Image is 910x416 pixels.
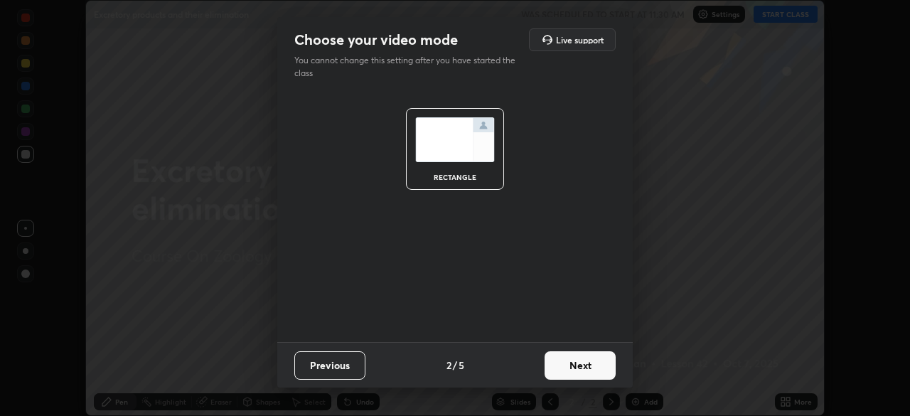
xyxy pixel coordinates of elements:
[545,351,616,380] button: Next
[459,358,464,373] h4: 5
[427,174,483,181] div: rectangle
[294,351,365,380] button: Previous
[294,31,458,49] h2: Choose your video mode
[556,36,604,44] h5: Live support
[446,358,451,373] h4: 2
[453,358,457,373] h4: /
[415,117,495,162] img: normalScreenIcon.ae25ed63.svg
[294,54,525,80] p: You cannot change this setting after you have started the class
